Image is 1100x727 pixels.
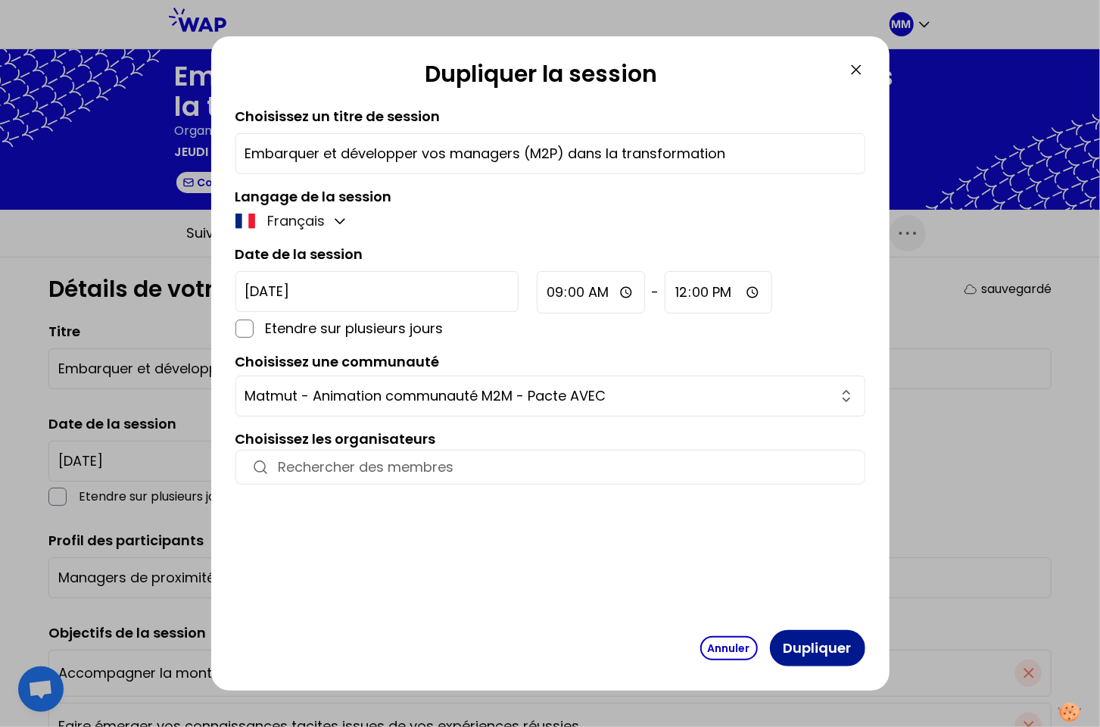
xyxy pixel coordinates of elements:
[267,211,325,232] p: Français
[235,61,847,94] h2: Dupliquer la session
[235,429,436,448] label: Choisissez les organisateurs
[235,107,441,126] label: Choisissez un titre de session
[235,271,519,312] input: YYYY-M-D
[700,636,758,660] button: Annuler
[770,630,865,666] button: Dupliquer
[235,187,392,206] label: Langage de la session
[235,352,440,371] label: Choisissez une communauté
[651,282,659,303] span: -
[266,318,519,339] p: Etendre sur plusieurs jours
[279,457,849,478] input: Rechercher des membres
[235,245,363,264] label: Date de la session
